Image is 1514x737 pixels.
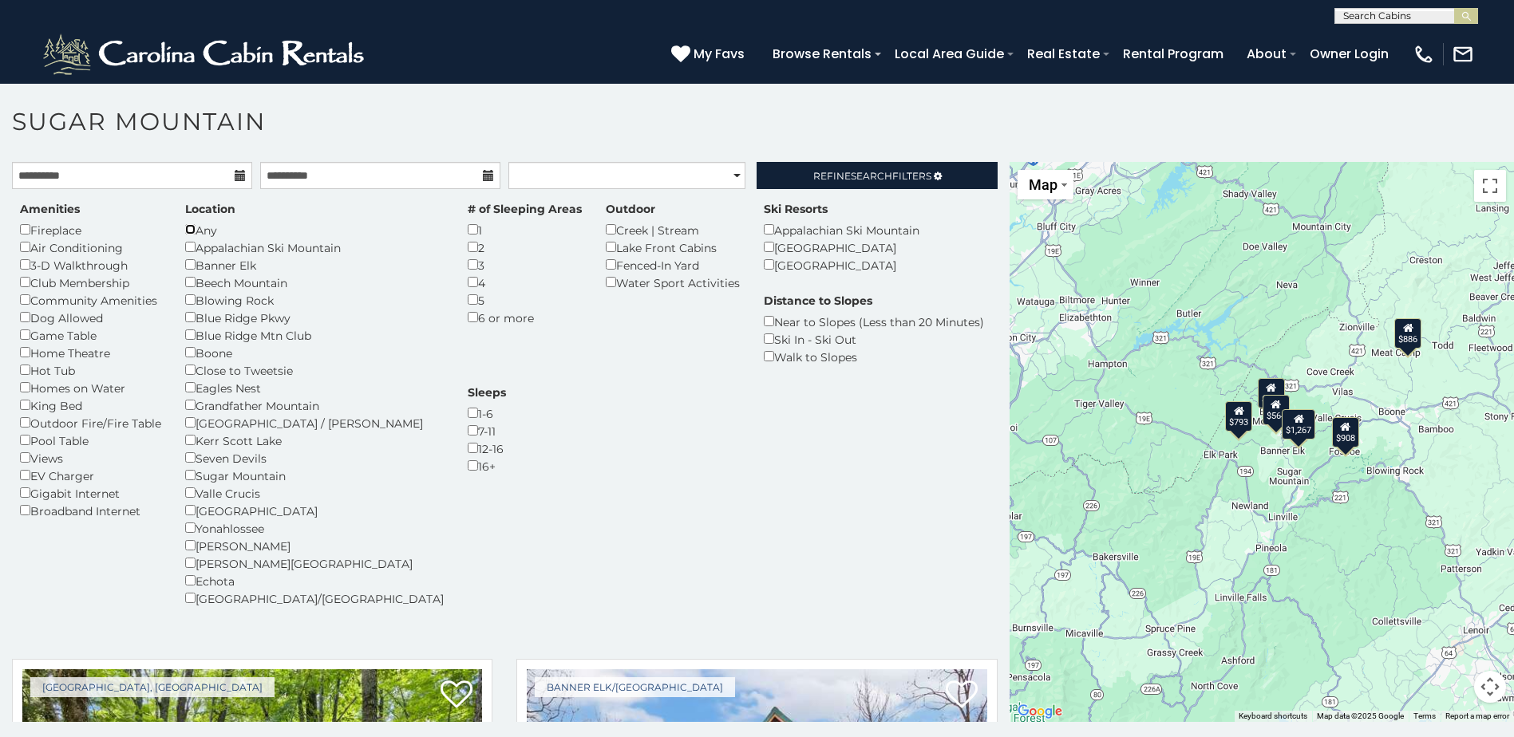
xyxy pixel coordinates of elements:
a: Local Area Guide [887,40,1012,68]
button: Map camera controls [1474,671,1506,703]
div: [GEOGRAPHIC_DATA] [185,502,444,519]
div: Fireplace [20,221,161,238]
a: RefineSearchFilters [757,162,997,189]
a: Real Estate [1019,40,1108,68]
div: Beech Mountain [185,274,444,291]
div: Near to Slopes (Less than 20 Minutes) [764,313,984,330]
div: Eagles Nest [185,379,444,396]
a: Owner Login [1302,40,1397,68]
div: Views [20,449,161,467]
div: Home Theatre [20,344,161,361]
div: Air Conditioning [20,238,161,256]
label: Distance to Slopes [764,293,872,309]
div: $757 [1258,378,1285,408]
a: Add to favorites [441,679,472,712]
a: Banner Elk/[GEOGRAPHIC_DATA] [535,677,735,697]
label: Ski Resorts [764,201,828,217]
a: About [1239,40,1295,68]
div: Dog Allowed [20,309,161,326]
a: Terms (opens in new tab) [1413,711,1436,720]
div: EV Charger [20,467,161,484]
div: 3-D Walkthrough [20,256,161,274]
div: Appalachian Ski Mountain [185,238,444,256]
label: Sleeps [468,384,506,400]
button: Keyboard shortcuts [1239,711,1307,722]
div: 3 [468,256,582,274]
img: White-1-2.png [40,30,371,78]
button: Toggle fullscreen view [1474,170,1506,202]
div: Blue Ridge Pkwy [185,309,444,326]
div: Club Membership [20,274,161,291]
label: Amenities [20,201,80,217]
span: Map [1029,176,1057,193]
div: Boone [185,344,444,361]
span: Map data ©2025 Google [1317,711,1404,720]
div: Yonahlossee [185,519,444,537]
div: Gigabit Internet [20,484,161,502]
div: Walk to Slopes [764,348,984,365]
div: [PERSON_NAME][GEOGRAPHIC_DATA] [185,554,444,572]
div: Game Table [20,326,161,344]
div: 12-16 [468,439,506,457]
div: 6 or more [468,309,582,326]
div: Valle Crucis [185,484,444,502]
div: [GEOGRAPHIC_DATA] [764,256,919,274]
a: Browse Rentals [765,40,880,68]
div: 5 [468,291,582,309]
label: Location [185,201,235,217]
div: 16+ [468,457,506,475]
label: Outdoor [606,201,655,217]
div: Broadband Internet [20,502,161,519]
span: Search [851,170,892,182]
img: phone-regular-white.png [1413,43,1435,65]
div: Outdoor Fire/Fire Table [20,414,161,432]
div: $908 [1331,417,1358,447]
div: Fenced-In Yard [606,256,740,274]
div: Any [185,221,444,238]
div: King Bed [20,396,161,414]
div: Echota [185,572,444,589]
div: $793 [1225,401,1252,432]
a: Add to favorites [946,679,978,712]
div: 4 [468,274,582,291]
a: Report a map error [1445,711,1509,720]
div: $564 [1262,395,1289,425]
div: 1-6 [468,404,506,422]
div: Lake Front Cabins [606,238,740,256]
div: $886 [1394,318,1421,349]
div: Water Sport Activities [606,274,740,291]
a: [GEOGRAPHIC_DATA], [GEOGRAPHIC_DATA] [30,677,275,697]
img: mail-regular-white.png [1452,43,1474,65]
div: Grandfather Mountain [185,396,444,414]
div: Blowing Rock [185,291,444,309]
div: Pool Table [20,432,161,449]
div: Community Amenities [20,291,161,309]
div: [GEOGRAPHIC_DATA] / [PERSON_NAME] [185,414,444,432]
a: My Favs [671,44,749,65]
div: Sugar Mountain [185,467,444,484]
span: My Favs [694,44,745,64]
div: Banner Elk [185,256,444,274]
a: Rental Program [1115,40,1231,68]
img: Google [1014,701,1066,722]
div: [GEOGRAPHIC_DATA] [764,238,919,256]
div: Creek | Stream [606,221,740,238]
a: Open this area in Google Maps (opens a new window) [1014,701,1066,722]
button: Change map style [1018,170,1073,199]
div: Appalachian Ski Mountain [764,221,919,238]
div: [PERSON_NAME] [185,537,444,554]
div: 7-11 [468,422,506,439]
div: Seven Devils [185,449,444,467]
div: 2 [468,238,582,256]
div: Kerr Scott Lake [185,432,444,449]
label: # of Sleeping Areas [468,201,582,217]
div: Hot Tub [20,361,161,379]
div: Ski In - Ski Out [764,330,984,348]
div: Homes on Water [20,379,161,396]
div: Close to Tweetsie [185,361,444,379]
div: Blue Ridge Mtn Club [185,326,444,344]
span: Refine Filters [813,170,931,182]
div: $1,267 [1282,409,1315,439]
div: [GEOGRAPHIC_DATA]/[GEOGRAPHIC_DATA] [185,589,444,607]
div: 1 [468,221,582,238]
